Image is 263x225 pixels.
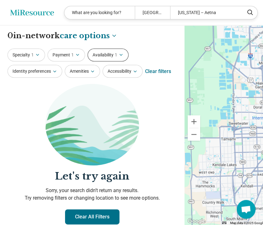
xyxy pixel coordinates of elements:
div: [US_STATE] – Aetna [170,6,240,19]
button: Care options [60,30,117,41]
button: Keyboard shortcuts [222,221,226,224]
p: Sorry, your search didn’t return any results. Try removing filters or changing location to see mo... [8,187,177,202]
div: [GEOGRAPHIC_DATA] [135,6,170,19]
button: Identity preferences [8,65,62,78]
span: 1 [71,52,74,58]
span: care options [60,30,110,41]
button: Zoom out [188,128,200,141]
button: Clear All Filters [65,209,119,224]
button: Accessibility [103,65,143,78]
div: Open chat [237,200,255,219]
div: Clear filters [145,64,171,79]
button: Availability1 [88,49,129,61]
button: Specialty1 [8,49,45,61]
h2: Let's try again [8,169,177,183]
button: Zoom in [188,115,200,128]
div: What are you looking for? [64,6,135,19]
h1: 0 in-network [8,30,117,41]
span: 1 [115,52,117,58]
button: Amenities [65,65,100,78]
span: 1 [31,52,34,58]
button: Payment1 [48,49,85,61]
